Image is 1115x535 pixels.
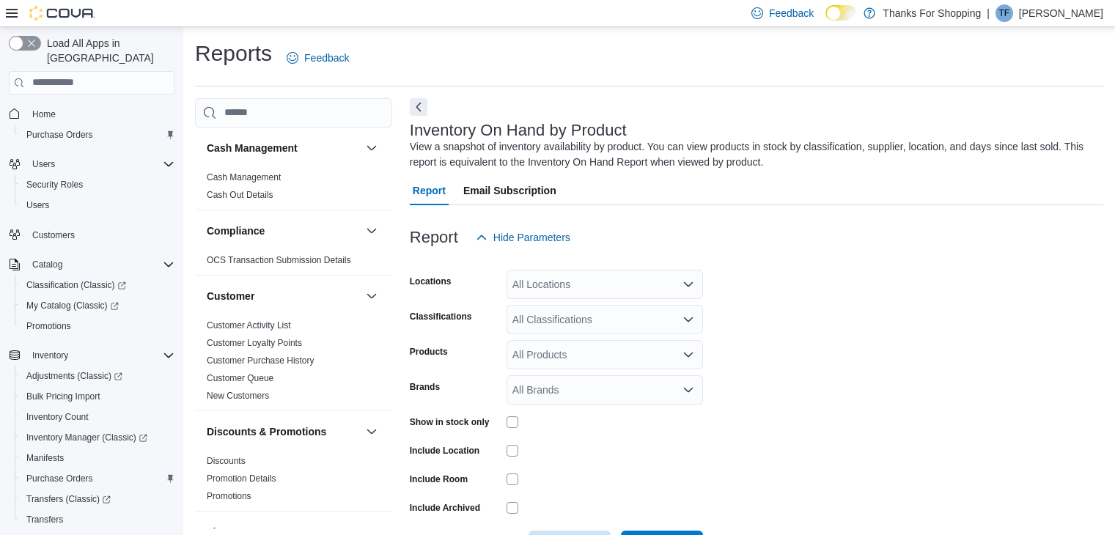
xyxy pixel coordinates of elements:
[29,6,95,21] img: Cova
[26,391,100,402] span: Bulk Pricing Import
[207,490,251,502] span: Promotions
[21,317,174,335] span: Promotions
[26,347,174,364] span: Inventory
[207,390,269,402] span: New Customers
[410,346,448,358] label: Products
[15,275,180,295] a: Classification (Classic)
[207,473,276,484] a: Promotion Details
[15,386,180,407] button: Bulk Pricing Import
[26,432,147,443] span: Inventory Manager (Classic)
[1019,4,1103,22] p: [PERSON_NAME]
[281,43,355,73] a: Feedback
[3,154,180,174] button: Users
[26,256,68,273] button: Catalog
[26,411,89,423] span: Inventory Count
[32,229,75,241] span: Customers
[207,289,254,303] h3: Customer
[26,129,93,141] span: Purchase Orders
[3,224,180,246] button: Customers
[207,255,351,265] a: OCS Transaction Submission Details
[207,172,281,182] a: Cash Management
[363,287,380,305] button: Customer
[999,4,1010,22] span: TF
[195,452,392,511] div: Discounts & Promotions
[207,189,273,201] span: Cash Out Details
[21,490,117,508] a: Transfers (Classic)
[21,196,55,214] a: Users
[682,384,694,396] button: Open list of options
[26,279,126,291] span: Classification (Classic)
[195,169,392,210] div: Cash Management
[21,126,174,144] span: Purchase Orders
[463,176,556,205] span: Email Subscription
[207,224,265,238] h3: Compliance
[21,408,95,426] a: Inventory Count
[207,320,291,331] span: Customer Activity List
[21,367,174,385] span: Adjustments (Classic)
[15,174,180,195] button: Security Roles
[207,424,360,439] button: Discounts & Promotions
[26,226,81,244] a: Customers
[21,470,174,487] span: Purchase Orders
[41,36,174,65] span: Load All Apps in [GEOGRAPHIC_DATA]
[3,103,180,125] button: Home
[410,229,458,246] h3: Report
[207,171,281,183] span: Cash Management
[15,125,180,145] button: Purchase Orders
[15,195,180,215] button: Users
[26,179,83,191] span: Security Roles
[21,176,174,193] span: Security Roles
[26,226,174,244] span: Customers
[26,347,74,364] button: Inventory
[21,429,153,446] a: Inventory Manager (Classic)
[32,158,55,170] span: Users
[26,155,174,173] span: Users
[413,176,446,205] span: Report
[21,317,77,335] a: Promotions
[26,514,63,525] span: Transfers
[207,424,326,439] h3: Discounts & Promotions
[207,190,273,200] a: Cash Out Details
[21,408,174,426] span: Inventory Count
[15,509,180,530] button: Transfers
[195,39,272,68] h1: Reports
[207,355,314,366] a: Customer Purchase History
[682,349,694,361] button: Open list of options
[15,295,180,316] a: My Catalog (Classic)
[15,427,180,448] a: Inventory Manager (Classic)
[26,105,174,123] span: Home
[15,407,180,427] button: Inventory Count
[410,276,452,287] label: Locations
[207,338,302,348] a: Customer Loyalty Points
[493,230,570,245] span: Hide Parameters
[363,423,380,440] button: Discounts & Promotions
[195,251,392,275] div: Compliance
[470,223,576,252] button: Hide Parameters
[207,372,273,384] span: Customer Queue
[987,4,990,22] p: |
[682,278,694,290] button: Open list of options
[207,391,269,401] a: New Customers
[207,455,246,467] span: Discounts
[410,381,440,393] label: Brands
[996,4,1013,22] div: Taylor Fink
[3,254,180,275] button: Catalog
[207,373,273,383] a: Customer Queue
[207,141,298,155] h3: Cash Management
[26,473,93,484] span: Purchase Orders
[825,5,856,21] input: Dark Mode
[32,350,68,361] span: Inventory
[207,491,251,501] a: Promotions
[26,452,64,464] span: Manifests
[682,314,694,325] button: Open list of options
[21,470,99,487] a: Purchase Orders
[15,468,180,489] button: Purchase Orders
[21,388,174,405] span: Bulk Pricing Import
[21,429,174,446] span: Inventory Manager (Classic)
[207,254,351,266] span: OCS Transaction Submission Details
[26,370,122,382] span: Adjustments (Classic)
[410,311,472,322] label: Classifications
